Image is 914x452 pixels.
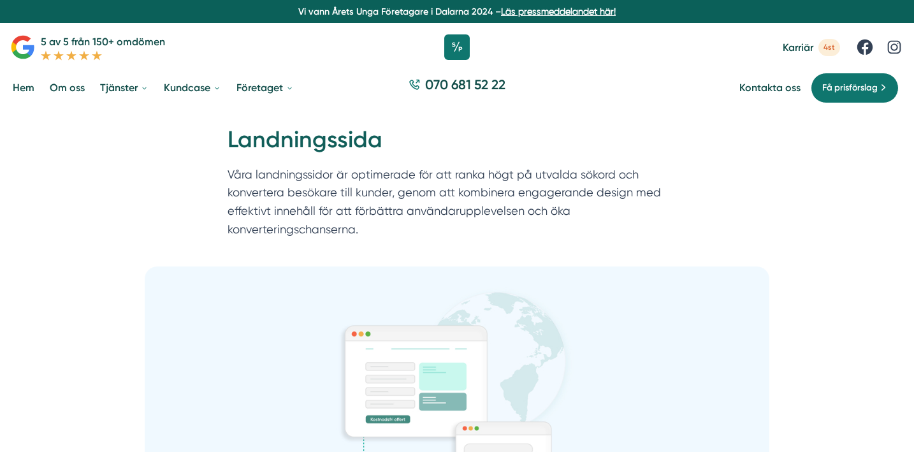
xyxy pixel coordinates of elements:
[783,41,813,54] span: Karriär
[783,39,840,56] a: Karriär 4st
[739,82,801,94] a: Kontakta oss
[47,71,87,104] a: Om oss
[10,71,37,104] a: Hem
[811,73,899,103] a: Få prisförslag
[228,124,686,166] h1: Landningssida
[403,75,511,100] a: 070 681 52 22
[228,166,686,245] p: Våra landningssidor är optimerade för att ranka högt på utvalda sökord och konvertera besökare ti...
[161,71,224,104] a: Kundcase
[98,71,151,104] a: Tjänster
[425,75,505,94] span: 070 681 52 22
[501,6,616,17] a: Läs pressmeddelandet här!
[5,5,909,18] p: Vi vann Årets Unga Företagare i Dalarna 2024 –
[818,39,840,56] span: 4st
[41,34,165,50] p: 5 av 5 från 150+ omdömen
[822,81,878,95] span: Få prisförslag
[234,71,296,104] a: Företaget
